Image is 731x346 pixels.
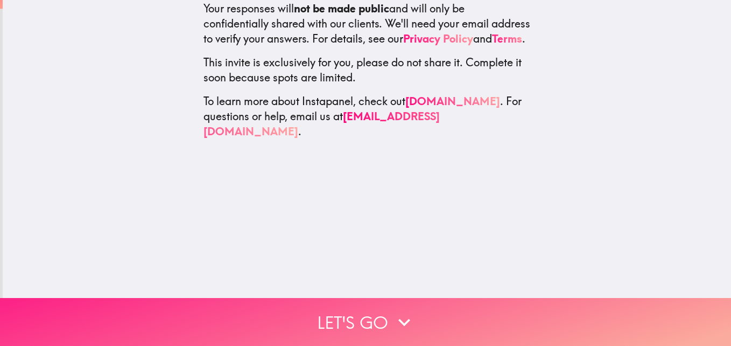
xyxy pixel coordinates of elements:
[203,55,531,85] p: This invite is exclusively for you, please do not share it. Complete it soon because spots are li...
[294,2,389,15] b: not be made public
[405,94,500,108] a: [DOMAIN_NAME]
[203,94,531,139] p: To learn more about Instapanel, check out . For questions or help, email us at .
[492,32,522,45] a: Terms
[203,1,531,46] p: Your responses will and will only be confidentially shared with our clients. We'll need your emai...
[203,109,440,138] a: [EMAIL_ADDRESS][DOMAIN_NAME]
[403,32,473,45] a: Privacy Policy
